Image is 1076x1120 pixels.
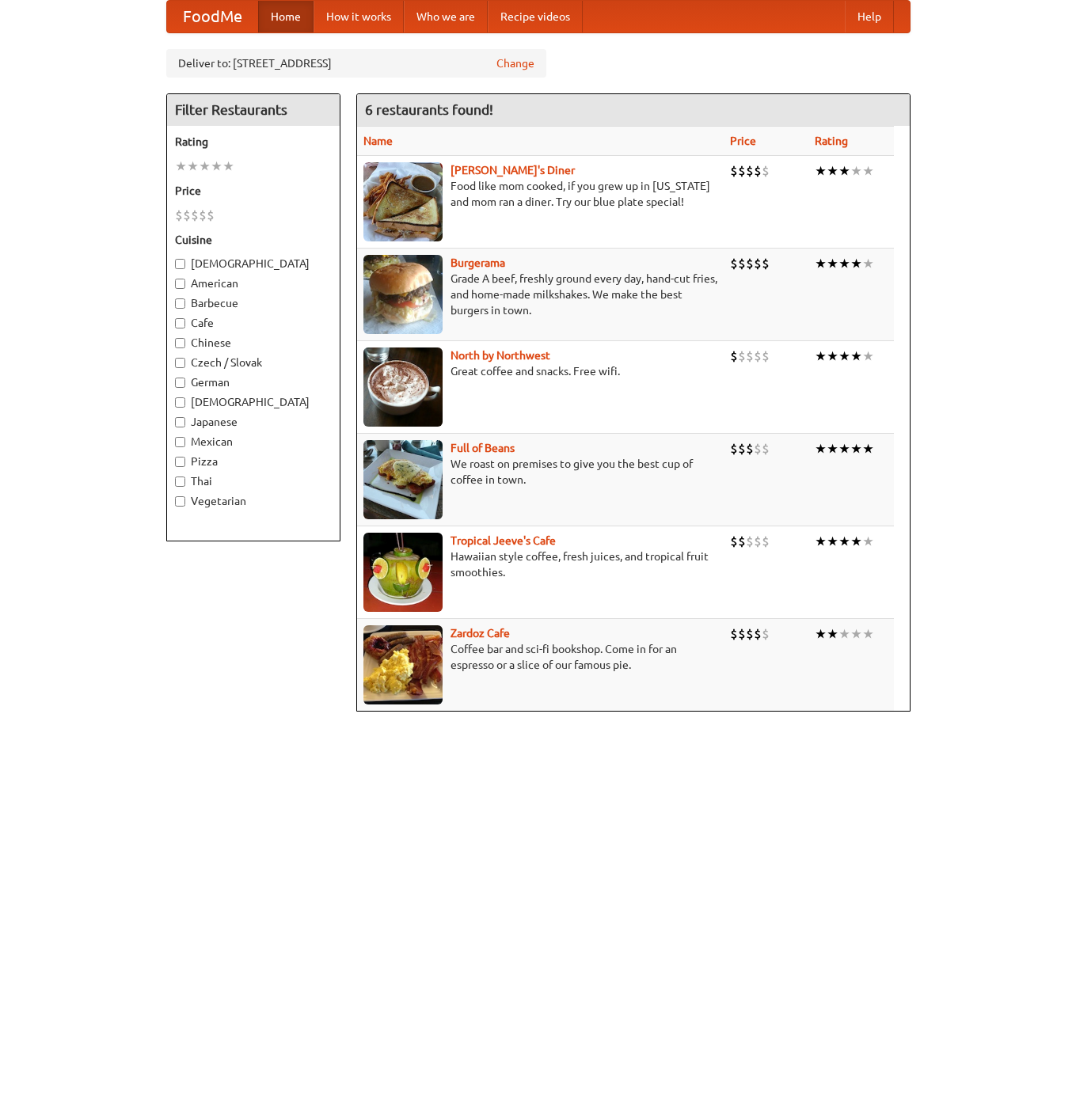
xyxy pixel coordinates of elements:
[363,549,717,580] p: Hawaiian style coffee, fresh juices, and tropical fruit smoothies.
[175,417,185,427] input: Japanese
[175,496,185,507] input: Vegetarian
[850,162,862,180] li: ★
[175,437,185,447] input: Mexican
[175,358,185,368] input: Czech / Slovak
[754,255,762,272] li: $
[175,434,332,450] label: Mexican
[815,347,827,365] li: ★
[746,162,754,180] li: $
[175,473,332,489] label: Thai
[762,533,770,550] li: $
[850,625,862,643] li: ★
[746,440,754,457] li: $
[738,533,746,550] li: $
[175,259,185,269] input: [DEMOGRAPHIC_DATA]
[838,533,850,550] li: ★
[175,338,185,348] input: Chinese
[175,158,187,175] li: ★
[862,440,874,457] li: ★
[175,335,332,351] label: Chinese
[363,641,717,673] p: Coffee bar and sci-fi bookshop. Come in for an espresso or a slice of our famous pie.
[730,347,738,365] li: $
[827,440,838,457] li: ★
[754,533,762,550] li: $
[175,183,332,199] h5: Price
[451,349,550,362] a: North by Northwest
[451,164,575,177] a: [PERSON_NAME]'s Diner
[187,158,199,175] li: ★
[850,440,862,457] li: ★
[167,1,258,32] a: FoodMe
[175,374,332,390] label: German
[850,255,862,272] li: ★
[222,158,234,175] li: ★
[175,232,332,248] h5: Cuisine
[746,347,754,365] li: $
[862,162,874,180] li: ★
[754,162,762,180] li: $
[827,625,838,643] li: ★
[191,207,199,224] li: $
[451,256,505,269] a: Burgerama
[754,440,762,457] li: $
[730,533,738,550] li: $
[363,178,717,210] p: Food like mom cooked, if you grew up in [US_STATE] and mom ran a diner. Try our blue plate special!
[838,440,850,457] li: ★
[314,1,404,32] a: How it works
[175,279,185,289] input: American
[850,347,862,365] li: ★
[730,440,738,457] li: $
[838,162,850,180] li: ★
[175,493,332,509] label: Vegetarian
[175,295,332,311] label: Barbecue
[166,49,546,78] div: Deliver to: [STREET_ADDRESS]
[175,318,185,328] input: Cafe
[451,627,510,640] a: Zardoz Cafe
[730,162,738,180] li: $
[175,256,332,271] label: [DEMOGRAPHIC_DATA]
[175,397,185,408] input: [DEMOGRAPHIC_DATA]
[746,255,754,272] li: $
[738,255,746,272] li: $
[199,158,211,175] li: ★
[746,533,754,550] li: $
[754,625,762,643] li: $
[363,271,717,318] p: Grade A beef, freshly ground every day, hand-cut fries, and home-made milkshakes. We make the bes...
[175,315,332,331] label: Cafe
[363,625,443,704] img: zardoz.jpg
[363,533,443,612] img: jeeves.jpg
[258,1,314,32] a: Home
[496,55,534,71] a: Change
[404,1,488,32] a: Who we are
[175,207,183,224] li: $
[815,135,848,147] a: Rating
[738,162,746,180] li: $
[754,347,762,365] li: $
[845,1,894,32] a: Help
[815,255,827,272] li: ★
[762,440,770,457] li: $
[827,533,838,550] li: ★
[746,625,754,643] li: $
[175,454,332,469] label: Pizza
[175,378,185,388] input: German
[175,298,185,309] input: Barbecue
[838,347,850,365] li: ★
[488,1,583,32] a: Recipe videos
[363,162,443,241] img: sallys.jpg
[175,457,185,467] input: Pizza
[815,625,827,643] li: ★
[451,442,515,454] a: Full of Beans
[211,158,222,175] li: ★
[862,255,874,272] li: ★
[862,625,874,643] li: ★
[838,625,850,643] li: ★
[815,162,827,180] li: ★
[815,533,827,550] li: ★
[451,534,556,547] a: Tropical Jeeve's Cafe
[838,255,850,272] li: ★
[862,347,874,365] li: ★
